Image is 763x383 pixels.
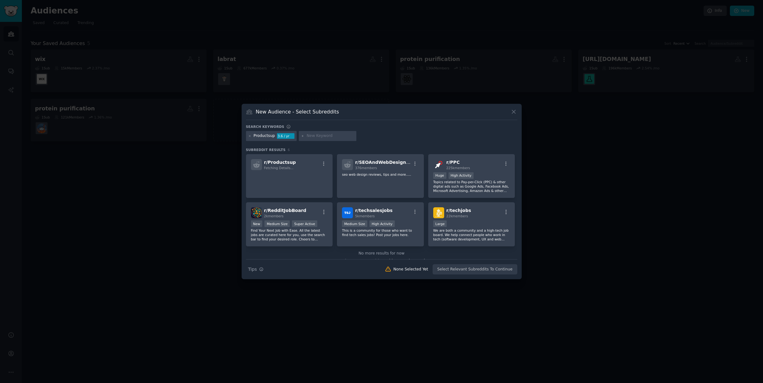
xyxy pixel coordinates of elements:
[433,172,446,179] div: Huge
[246,148,286,152] span: Subreddit Results
[394,267,428,272] div: None Selected Yet
[277,133,294,139] div: 3.6 / yr
[433,159,444,170] img: PPC
[355,214,375,218] span: 5k members
[342,172,419,177] p: seo web design reviews, tips and more.....
[355,208,393,213] span: r/ techsalesjobs
[264,160,296,165] span: r/ Productsup
[246,264,266,275] button: Tips
[342,220,367,227] div: Medium Size
[449,172,474,179] div: High Activity
[288,148,290,152] span: 6
[251,220,263,227] div: New
[246,124,284,129] h3: Search keywords
[433,220,447,227] div: Large
[355,166,377,170] span: 376 members
[446,166,470,170] span: 225k members
[342,207,353,218] img: techsalesjobs
[307,133,354,139] input: New Keyword
[246,251,517,256] div: No more results for now
[433,228,510,241] p: We are both a community and a high-tech job board. We help connect people who work in tech (softw...
[246,256,517,264] div: Need more communities?
[433,180,510,193] p: Topics related to Pay-per-Click (PPC) & other digital ads such as Google Ads, Facebook Ads, Micro...
[248,266,257,273] span: Tips
[369,220,395,227] div: High Activity
[446,214,468,218] span: 22k members
[251,228,328,241] p: Find Your Next Job with Ease. All the latest jobs are curated here for you, use the search bar to...
[342,228,419,237] p: This is a community for those who want to find tech sales jobs! Post your jobs here.
[264,214,284,218] span: 2k members
[292,220,317,227] div: Super Active
[264,220,290,227] div: Medium Size
[251,207,262,218] img: RedditJobBoard
[256,108,339,115] h3: New Audience - Select Subreddits
[446,160,460,165] span: r/ PPC
[446,208,471,213] span: r/ techjobs
[433,207,444,218] img: techjobs
[385,259,427,263] span: Add to your keywords
[264,208,306,213] span: r/ RedditJobBoard
[264,166,294,170] span: Fetching Details...
[253,133,275,139] div: Productsup
[355,160,420,165] span: r/ SEOAndWebDesignGuide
